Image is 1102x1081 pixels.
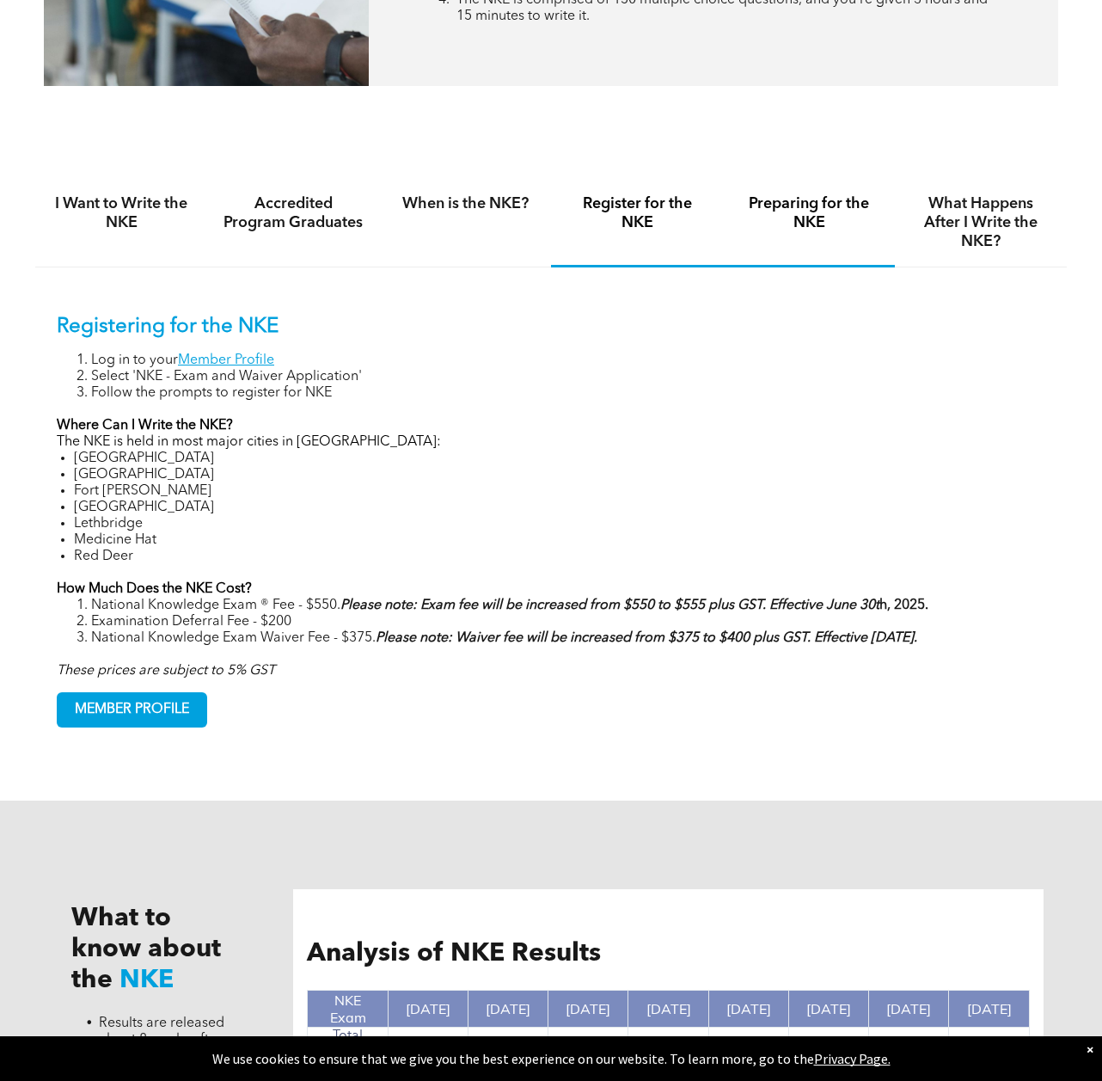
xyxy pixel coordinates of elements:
[949,991,1029,1028] th: [DATE]
[548,1028,628,1063] td: 44
[738,194,879,232] h4: Preparing for the NKE
[74,516,1045,532] li: Lethbridge
[57,315,1045,340] p: Registering for the NKE
[74,483,1045,500] li: Fort [PERSON_NAME]
[74,549,1045,565] li: Red Deer
[91,353,1045,369] li: Log in to your
[340,599,928,612] strong: h, 2025.
[949,1028,1029,1063] td: 119
[51,194,192,232] h4: I Want to Write the NKE
[91,614,1045,630] li: Examination Deferral Fee - $200
[74,532,1045,549] li: Medicine Hat
[91,630,1045,647] li: National Knowledge Exam Waiver Fee - $375.
[91,369,1045,385] li: Select 'NKE - Exam and Waiver Application'
[119,967,174,993] span: NKE
[74,451,1045,467] li: [GEOGRAPHIC_DATA]
[91,385,1045,402] li: Follow the prompts to register for NKE
[308,1028,388,1063] td: Total Writers
[628,991,708,1028] th: [DATE]
[74,500,1045,516] li: [GEOGRAPHIC_DATA]
[99,1017,224,1063] span: Results are released about 8 weeks after each exam session
[178,353,274,367] a: Member Profile
[708,1028,788,1063] td: 57
[869,1028,949,1063] td: 213
[788,1028,868,1063] td: 55
[58,693,206,727] span: MEMBER PROFILE
[869,991,949,1028] th: [DATE]
[708,991,788,1028] th: [DATE]
[71,906,221,993] span: What to know about the
[1087,1041,1093,1058] div: Dismiss notification
[223,194,364,232] h4: Accredited Program Graduates
[468,991,548,1028] th: [DATE]
[788,991,868,1028] th: [DATE]
[57,582,252,596] strong: How Much Does the NKE Cost?
[57,692,207,728] a: MEMBER PROFILE
[628,1028,708,1063] td: 33
[57,419,233,433] strong: Where Can I Write the NKE?
[548,991,628,1028] th: [DATE]
[468,1028,548,1063] td: 43
[388,991,468,1028] th: [DATE]
[566,194,707,232] h4: Register for the NKE
[74,467,1045,483] li: [GEOGRAPHIC_DATA]
[308,991,388,1028] th: NKE Exam
[388,1028,468,1063] td: 90
[91,598,1045,614] li: National Knowledge Exam ® Fee - $550.
[376,631,917,645] strong: Please note: Waiver fee will be increased from $375 to $400 plus GST. Effective [DATE].
[340,599,879,612] em: Please note: Exam fee will be increased from $550 to $555 plus GST. Effective June 30t
[395,194,536,213] h4: When is the NKE?
[57,434,1045,451] p: The NKE is held in most major cities in [GEOGRAPHIC_DATA]:
[910,194,1051,251] h4: What Happens After I Write the NKE?
[814,1050,891,1067] a: Privacy Page.
[57,664,275,678] em: These prices are subject to 5% GST
[307,941,601,967] span: Analysis of NKE Results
